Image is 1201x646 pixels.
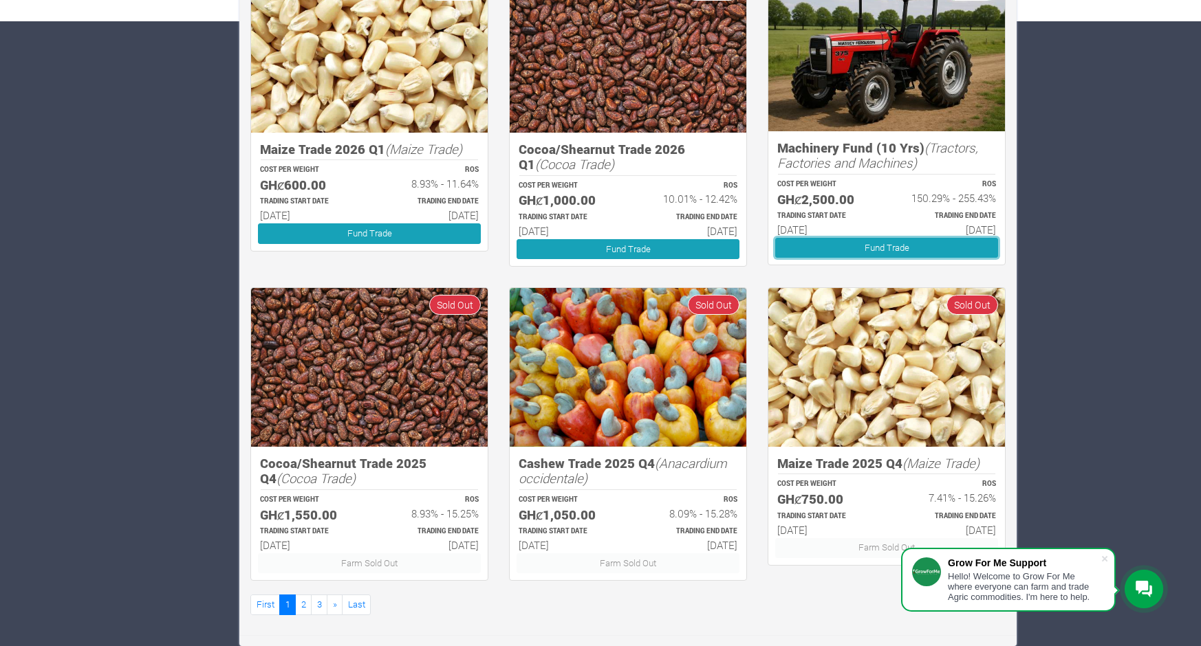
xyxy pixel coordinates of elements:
h6: [DATE] [382,209,479,221]
h6: [DATE] [899,223,996,236]
h6: 8.09% - 15.28% [640,507,737,520]
img: growforme image [510,288,746,447]
h5: GHȼ750.00 [777,491,874,507]
h6: [DATE] [519,225,616,237]
p: COST PER WEIGHT [260,165,357,175]
p: Estimated Trading End Date [382,526,479,537]
h5: GHȼ1,000.00 [519,192,616,208]
p: ROS [640,181,737,191]
img: growforme image [768,288,1005,447]
i: (Cocoa Trade) [535,155,614,172]
p: ROS [640,495,737,505]
div: Hello! Welcome to Grow For Me where everyone can farm and trade Agric commodities. I'm here to help. [948,571,1101,602]
span: Sold Out [688,295,739,315]
h5: GHȼ1,550.00 [260,507,357,523]
i: (Tractors, Factories and Machines) [777,139,978,172]
span: Sold Out [946,295,998,315]
a: Fund Trade [775,238,998,258]
i: (Anacardium occidentale) [519,454,727,487]
span: Sold Out [429,295,481,315]
a: Fund Trade [258,223,481,243]
p: COST PER WEIGHT [777,179,874,190]
h5: Cocoa/Shearnut Trade 2025 Q4 [260,456,479,487]
p: ROS [899,179,996,190]
p: ROS [899,479,996,489]
h6: 10.01% - 12.42% [640,192,737,205]
p: Estimated Trading Start Date [519,526,616,537]
p: COST PER WEIGHT [519,181,616,191]
h6: [DATE] [640,225,737,237]
h6: [DATE] [899,524,996,536]
p: Estimated Trading Start Date [260,526,357,537]
p: Estimated Trading End Date [382,197,479,207]
p: Estimated Trading End Date [899,511,996,522]
p: Estimated Trading End Date [640,526,737,537]
h5: Cocoa/Shearnut Trade 2026 Q1 [519,142,737,172]
i: (Maize Trade) [902,454,980,471]
h5: Maize Trade 2025 Q4 [777,456,996,471]
a: First [250,594,280,614]
h6: [DATE] [260,209,357,221]
i: (Cocoa Trade) [277,469,356,487]
p: COST PER WEIGHT [260,495,357,505]
h6: [DATE] [777,223,874,236]
a: Last [342,594,371,614]
h6: [DATE] [777,524,874,536]
a: 1 [279,594,296,614]
a: 2 [295,594,312,614]
a: Fund Trade [517,239,739,259]
h6: 8.93% - 11.64% [382,177,479,190]
h6: [DATE] [640,539,737,551]
div: Grow For Me Support [948,557,1101,568]
h5: Maize Trade 2026 Q1 [260,142,479,157]
h6: 150.29% - 255.43% [899,192,996,204]
p: Estimated Trading End Date [640,212,737,223]
h6: [DATE] [382,539,479,551]
nav: Page Navigation [250,594,1006,614]
p: Estimated Trading End Date [899,211,996,221]
h6: 8.93% - 15.25% [382,507,479,520]
h6: 7.41% - 15.26% [899,491,996,504]
p: ROS [382,165,479,175]
p: COST PER WEIGHT [519,495,616,505]
p: Estimated Trading Start Date [777,211,874,221]
h5: Machinery Fund (10 Yrs) [777,140,996,171]
a: 3 [311,594,327,614]
h5: GHȼ600.00 [260,177,357,193]
h5: Cashew Trade 2025 Q4 [519,456,737,487]
i: (Maize Trade) [385,140,462,157]
h6: [DATE] [260,539,357,551]
h5: GHȼ2,500.00 [777,192,874,208]
p: ROS [382,495,479,505]
p: COST PER WEIGHT [777,479,874,489]
img: growforme image [251,288,488,447]
h5: GHȼ1,050.00 [519,507,616,523]
p: Estimated Trading Start Date [519,212,616,223]
span: » [333,598,337,610]
p: Estimated Trading Start Date [260,197,357,207]
h6: [DATE] [519,539,616,551]
p: Estimated Trading Start Date [777,511,874,522]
